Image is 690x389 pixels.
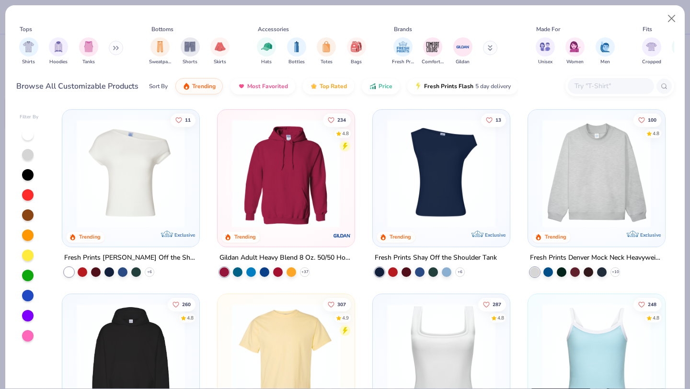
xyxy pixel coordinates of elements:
div: filter for Gildan [453,37,472,66]
img: most_fav.gif [238,82,245,90]
img: Bags Image [351,41,361,52]
div: 4.9 [342,314,349,321]
span: Hoodies [49,58,68,66]
span: Price [379,82,392,90]
div: 4.8 [342,130,349,137]
button: Like [168,297,196,311]
button: filter button [536,37,555,66]
span: Exclusive [485,232,506,238]
span: 13 [495,117,501,122]
span: Totes [321,58,333,66]
img: Fresh Prints Image [396,40,410,54]
span: 234 [337,117,346,122]
img: Gildan Image [456,40,470,54]
div: Browse All Customizable Products [16,80,138,92]
img: flash.gif [414,82,422,90]
span: Women [566,58,584,66]
img: Totes Image [321,41,332,52]
span: 100 [648,117,656,122]
div: Sort By [149,82,168,91]
span: Skirts [214,58,226,66]
img: TopRated.gif [310,82,318,90]
img: Tanks Image [83,41,94,52]
span: + 37 [301,269,309,275]
span: Exclusive [640,232,660,238]
button: filter button [642,37,661,66]
span: Shirts [22,58,35,66]
div: Fresh Prints Denver Mock Neck Heavyweight Sweatshirt [530,252,663,264]
div: filter for Unisex [536,37,555,66]
img: Gildan logo [333,226,352,245]
button: filter button [79,37,98,66]
button: Fresh Prints Flash5 day delivery [407,78,518,94]
input: Try "T-Shirt" [574,80,647,92]
span: + 6 [147,269,152,275]
span: Most Favorited [247,82,288,90]
div: filter for Bottles [287,37,306,66]
div: filter for Tanks [79,37,98,66]
button: filter button [453,37,472,66]
button: Like [171,113,196,126]
button: Like [478,297,506,311]
img: Comfort Colors Image [425,40,440,54]
span: + 10 [611,269,619,275]
div: filter for Skirts [210,37,230,66]
div: Fits [643,25,652,34]
span: Gildan [456,58,470,66]
span: 260 [183,302,191,307]
div: 4.8 [653,130,659,137]
img: Men Image [600,41,610,52]
span: Tanks [82,58,95,66]
div: filter for Sweatpants [149,37,171,66]
span: + 6 [458,269,462,275]
div: 4.8 [653,314,659,321]
div: Filter By [20,114,39,121]
div: filter for Hats [257,37,276,66]
img: a1c94bf0-cbc2-4c5c-96ec-cab3b8502a7f [72,119,190,228]
button: Trending [175,78,223,94]
button: Like [323,113,351,126]
div: 4.8 [497,314,504,321]
button: Close [663,10,681,28]
div: Made For [536,25,560,34]
div: Bottoms [151,25,173,34]
div: Fresh Prints [PERSON_NAME] Off the Shoulder Top [64,252,197,264]
button: filter button [210,37,230,66]
span: Fresh Prints Flash [424,82,473,90]
span: Exclusive [174,232,195,238]
button: filter button [317,37,336,66]
span: Comfort Colors [422,58,444,66]
div: filter for Cropped [642,37,661,66]
div: filter for Shirts [19,37,38,66]
img: a164e800-7022-4571-a324-30c76f641635 [345,119,463,228]
span: 248 [648,302,656,307]
div: filter for Fresh Prints [392,37,414,66]
button: Like [323,297,351,311]
button: Like [481,113,506,126]
img: f5d85501-0dbb-4ee4-b115-c08fa3845d83 [538,119,655,228]
div: filter for Men [596,37,615,66]
span: Fresh Prints [392,58,414,66]
img: Unisex Image [540,41,551,52]
button: filter button [149,37,171,66]
span: Men [600,58,610,66]
div: Gildan Adult Heavy Blend 8 Oz. 50/50 Hooded Sweatshirt [219,252,353,264]
button: filter button [596,37,615,66]
span: 5 day delivery [475,81,511,92]
div: filter for Comfort Colors [422,37,444,66]
img: af1e0f41-62ea-4e8f-9b2b-c8bb59fc549d [500,119,618,228]
div: filter for Hoodies [49,37,68,66]
button: filter button [19,37,38,66]
div: Accessories [258,25,289,34]
span: Trending [192,82,216,90]
span: Top Rated [320,82,347,90]
span: Sweatpants [149,58,171,66]
div: filter for Women [565,37,585,66]
button: filter button [49,37,68,66]
button: filter button [257,37,276,66]
img: Shirts Image [23,41,34,52]
img: Shorts Image [184,41,195,52]
button: Like [633,113,661,126]
button: filter button [422,37,444,66]
div: Fresh Prints Shay Off the Shoulder Tank [375,252,497,264]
